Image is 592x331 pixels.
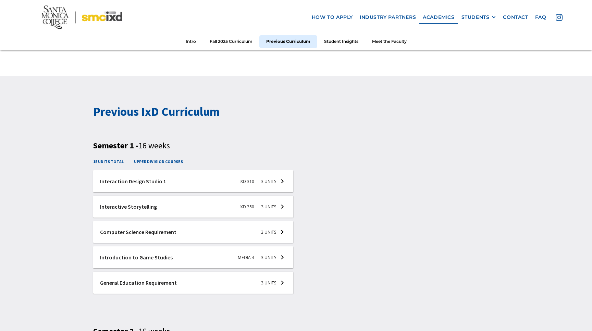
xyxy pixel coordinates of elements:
[365,35,414,48] a: Meet the Faculty
[532,11,550,24] a: faq
[41,5,122,29] img: Santa Monica College - SMC IxD logo
[308,11,356,24] a: how to apply
[93,158,124,165] h4: 15 units total
[317,35,365,48] a: Student Insights
[461,14,490,20] div: STUDENTS
[93,141,499,151] h3: Semester 1 -
[500,11,531,24] a: contact
[461,14,496,20] div: STUDENTS
[419,11,458,24] a: Academics
[556,14,563,21] img: icon - instagram
[134,158,183,165] h4: upper division courses
[93,103,499,120] h2: Previous IxD Curriculum
[356,11,419,24] a: industry partners
[259,35,317,48] a: Previous Curriculum
[138,140,170,151] span: 16 weeks
[179,35,203,48] a: Intro
[203,35,259,48] a: Fall 2025 Curriculum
